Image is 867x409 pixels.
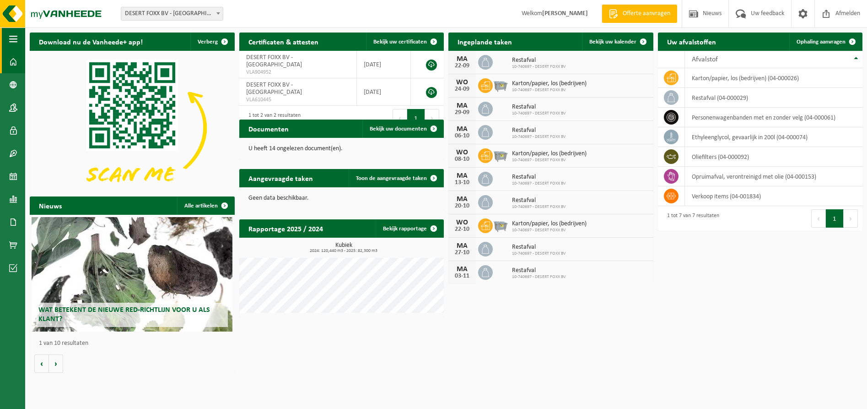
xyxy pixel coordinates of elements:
span: Afvalstof [692,56,718,63]
td: [DATE] [357,78,411,106]
span: Restafval [512,197,566,204]
div: 06-10 [453,133,471,139]
span: VLA610445 [246,96,350,104]
span: Bekijk uw certificaten [373,39,427,45]
button: Next [844,209,858,228]
button: Previous [811,209,826,228]
div: 29-09 [453,109,471,116]
span: Restafval [512,127,566,134]
button: Volgende [49,354,63,373]
td: opruimafval, verontreinigd met olie (04-000153) [685,167,862,186]
span: 10-740697 - DESERT FOXX BV [512,87,587,93]
div: 20-10 [453,203,471,209]
td: ethyleenglycol, gevaarlijk in 200l (04-000074) [685,127,862,147]
div: 24-09 [453,86,471,93]
div: 1 tot 7 van 7 resultaten [662,208,719,229]
span: 10-740697 - DESERT FOXX BV [512,274,566,280]
h2: Nieuws [30,196,71,214]
span: Restafval [512,57,566,64]
img: WB-2500-GAL-GY-01 [493,147,508,163]
a: Toon de aangevraagde taken [349,169,443,187]
div: MA [453,55,471,63]
a: Bekijk uw documenten [362,120,443,138]
div: WO [453,149,471,156]
span: Karton/papier, los (bedrijven) [512,220,587,228]
h3: Kubiek [244,242,444,253]
div: 1 tot 2 van 2 resultaten [244,108,301,128]
span: 2024: 120,440 m3 - 2025: 82,300 m3 [244,249,444,253]
h2: Certificaten & attesten [239,33,328,50]
span: DESERT FOXX BV - [GEOGRAPHIC_DATA] [246,82,302,96]
span: 10-740697 - DESERT FOXX BV [512,64,566,70]
button: Previous [393,109,407,127]
span: 10-740697 - DESERT FOXX BV [512,111,566,116]
a: Wat betekent de nieuwe RED-richtlijn voor u als klant? [32,217,232,332]
div: WO [453,219,471,226]
a: Offerte aanvragen [602,5,677,23]
span: 10-740697 - DESERT FOXX BV [512,134,566,140]
img: WB-2500-GAL-GY-01 [493,77,508,93]
td: oliefilters (04-000092) [685,147,862,167]
span: Ophaling aanvragen [797,39,845,45]
span: Offerte aanvragen [620,9,673,18]
span: DESERT FOXX BV - ANTWERPEN [121,7,223,21]
span: Restafval [512,174,566,181]
td: restafval (04-000029) [685,88,862,108]
img: Download de VHEPlus App [30,51,235,205]
span: 10-740697 - DESERT FOXX BV [512,181,566,186]
span: VLA904952 [246,69,350,76]
div: MA [453,125,471,133]
span: Karton/papier, los (bedrijven) [512,150,587,158]
span: DESERT FOXX BV - [GEOGRAPHIC_DATA] [246,54,302,68]
div: 27-10 [453,250,471,256]
a: Alle artikelen [177,196,234,215]
a: Bekijk uw certificaten [366,33,443,51]
h2: Ingeplande taken [448,33,521,50]
strong: [PERSON_NAME] [542,10,588,17]
td: personenwagenbanden met en zonder velg (04-000061) [685,108,862,127]
span: Restafval [512,244,566,251]
a: Bekijk uw kalender [582,33,652,51]
span: Verberg [198,39,218,45]
div: MA [453,172,471,180]
span: Restafval [512,104,566,111]
p: 1 van 10 resultaten [39,340,230,347]
h2: Rapportage 2025 / 2024 [239,219,332,237]
p: U heeft 14 ongelezen document(en). [248,146,435,152]
button: 1 [407,109,425,127]
span: 10-740697 - DESERT FOXX BV [512,228,587,233]
span: DESERT FOXX BV - ANTWERPEN [121,7,223,20]
span: 10-740697 - DESERT FOXX BV [512,158,587,163]
button: 1 [826,209,844,228]
a: Bekijk rapportage [376,219,443,238]
h2: Documenten [239,120,298,137]
td: [DATE] [357,51,411,78]
div: 03-11 [453,273,471,279]
div: 13-10 [453,180,471,186]
span: 10-740697 - DESERT FOXX BV [512,204,566,210]
td: verkoop items (04-001834) [685,186,862,206]
span: Bekijk uw kalender [589,39,636,45]
div: 08-10 [453,156,471,163]
h2: Download nu de Vanheede+ app! [30,33,152,50]
button: Vorige [34,354,49,373]
div: MA [453,102,471,109]
h2: Uw afvalstoffen [658,33,725,50]
div: MA [453,266,471,273]
button: Verberg [190,33,234,51]
a: Ophaling aanvragen [789,33,862,51]
button: Next [425,109,439,127]
span: Wat betekent de nieuwe RED-richtlijn voor u als klant? [38,306,210,322]
div: 22-09 [453,63,471,69]
div: MA [453,196,471,203]
span: Bekijk uw documenten [370,126,427,132]
span: Toon de aangevraagde taken [356,175,427,181]
p: Geen data beschikbaar. [248,195,435,202]
div: MA [453,242,471,250]
img: WB-2500-GAL-GY-01 [493,217,508,233]
div: WO [453,79,471,86]
div: 22-10 [453,226,471,233]
span: Karton/papier, los (bedrijven) [512,80,587,87]
h2: Aangevraagde taken [239,169,322,187]
span: 10-740697 - DESERT FOXX BV [512,251,566,256]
